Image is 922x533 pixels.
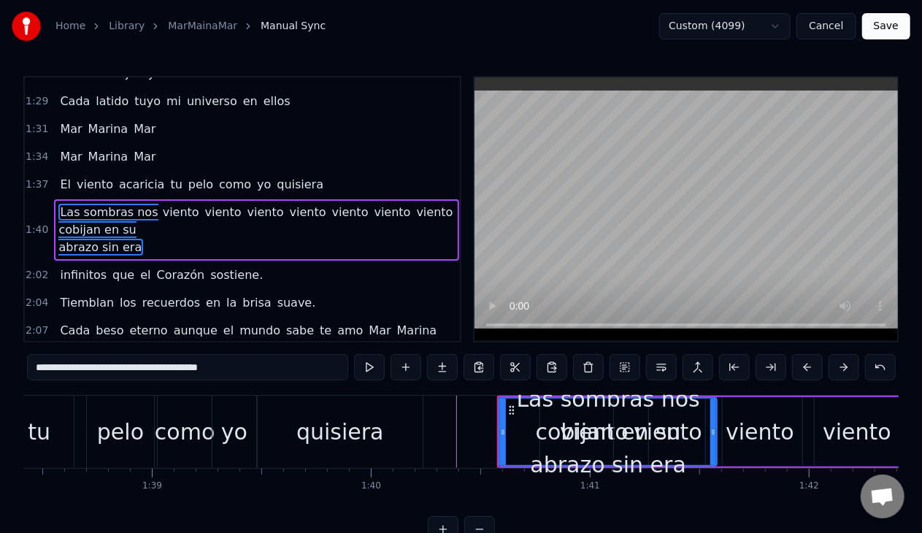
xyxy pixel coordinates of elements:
span: Manual Sync [261,19,326,34]
span: ellos [262,93,292,110]
span: tu [169,176,183,193]
span: los [118,294,138,311]
span: latido [94,93,130,110]
span: Mar [58,120,83,137]
nav: breadcrumb [55,19,326,34]
span: quisiera [275,176,325,193]
span: El [58,176,72,193]
span: tuyo [133,93,162,110]
a: Library [109,19,145,34]
span: 2:04 [26,296,48,310]
img: youka [12,12,41,41]
span: viento [161,204,201,221]
span: eterno [128,322,169,339]
span: Mar [132,148,157,165]
span: Tiemblan [58,294,115,311]
div: Las sombras nos cobijan en su abrazo sin era [500,383,716,481]
span: mi [165,93,183,110]
div: 1:39 [142,480,162,492]
span: acaricia [118,176,166,193]
span: suave. [276,294,318,311]
span: sostiene. [209,266,264,283]
span: Marina [87,120,130,137]
span: Cada [58,322,91,339]
div: yo [221,415,247,448]
div: como [155,415,215,448]
span: el [222,322,235,339]
span: recuerdos [141,294,201,311]
span: viento [75,176,115,193]
button: Cancel [796,13,856,39]
span: Marina [396,322,439,339]
div: pelo [97,415,144,448]
div: viento [726,415,794,448]
span: yo [256,176,272,193]
a: Home [55,19,85,34]
div: Відкритий чат [861,475,904,518]
span: como [218,176,253,193]
span: aunque [172,322,219,339]
span: 1:34 [26,150,48,164]
span: viento [288,204,328,221]
span: universo [185,93,239,110]
span: Mar [132,120,157,137]
span: viento [373,204,412,221]
div: 1:41 [580,480,600,492]
div: 1:40 [361,480,381,492]
span: 2:07 [26,323,48,338]
span: 1:37 [26,177,48,192]
span: 1:29 [26,94,48,109]
span: viento [331,204,370,221]
span: mundo [238,322,282,339]
span: que [111,266,136,283]
span: sabe [285,322,315,339]
span: beso [94,322,125,339]
span: infinitos [58,266,108,283]
span: 1:40 [26,223,48,237]
div: quisiera [296,415,384,448]
span: Mar [58,148,83,165]
span: Corazón [155,266,207,283]
span: la [225,294,238,311]
span: viento [204,204,243,221]
span: amo [336,322,364,339]
span: Сada [58,93,91,110]
span: te [318,322,333,339]
span: viento [246,204,285,221]
span: el [139,266,152,283]
span: Marina [87,148,130,165]
span: pelo [187,176,215,193]
span: Mar [368,322,393,339]
span: en [204,294,222,311]
button: Save [862,13,910,39]
span: en [242,93,259,110]
div: 1:42 [799,480,819,492]
a: MarMainaMar [168,19,237,34]
span: 1:31 [26,122,48,137]
div: tu [28,415,50,448]
span: Las sombras nos cobijan en su abrazo sin era [58,204,158,256]
div: viento [823,415,891,448]
span: brisa [241,294,272,311]
span: 2:02 [26,268,48,283]
span: viento [415,204,455,221]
